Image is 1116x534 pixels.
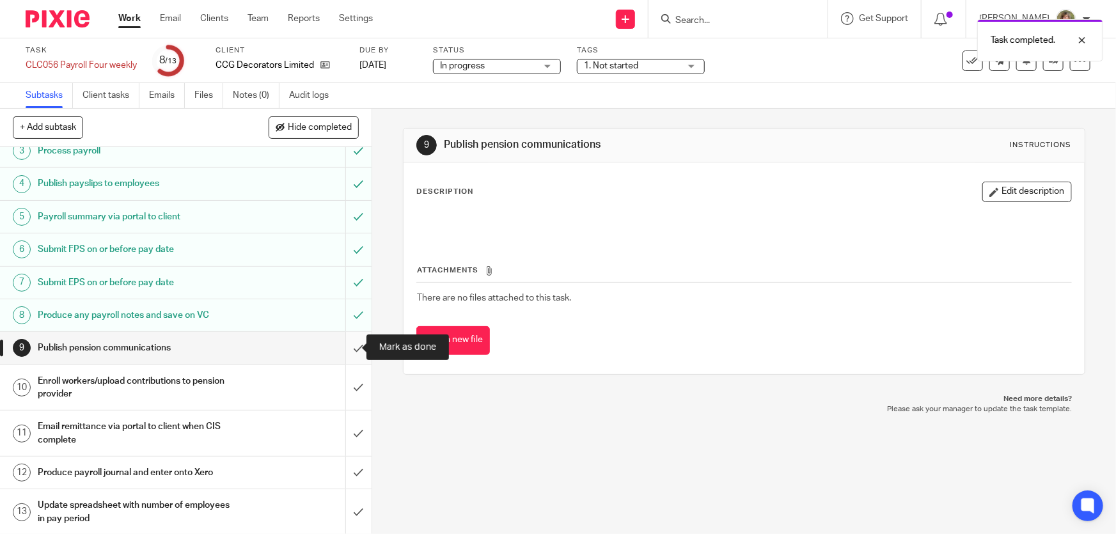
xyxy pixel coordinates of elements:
[416,135,437,155] div: 9
[38,496,234,528] h1: Update spreadsheet with number of employees in pay period
[166,58,177,65] small: /13
[38,306,234,325] h1: Produce any payroll notes and save on VC
[13,379,31,397] div: 10
[288,123,352,133] span: Hide completed
[118,12,141,25] a: Work
[359,61,386,70] span: [DATE]
[38,338,234,357] h1: Publish pension communications
[216,59,314,72] p: CCG Decorators Limited
[13,274,31,292] div: 7
[216,45,343,56] label: Client
[991,34,1055,47] p: Task completed.
[416,394,1072,404] p: Need more details?
[248,12,269,25] a: Team
[38,463,234,482] h1: Produce payroll journal and enter onto Xero
[38,207,234,226] h1: Payroll summary via portal to client
[13,240,31,258] div: 6
[38,141,234,161] h1: Process payroll
[13,142,31,160] div: 3
[200,12,228,25] a: Clients
[982,182,1072,202] button: Edit description
[26,59,137,72] div: CLC056 Payroll Four weekly
[38,174,234,193] h1: Publish payslips to employees
[13,116,83,138] button: + Add subtask
[417,267,478,274] span: Attachments
[13,208,31,226] div: 5
[194,83,223,108] a: Files
[440,61,485,70] span: In progress
[1010,140,1072,150] div: Instructions
[13,425,31,443] div: 11
[38,273,234,292] h1: Submit EPS on or before pay date
[444,138,771,152] h1: Publish pension communications
[83,83,139,108] a: Client tasks
[289,83,338,108] a: Audit logs
[26,83,73,108] a: Subtasks
[38,240,234,259] h1: Submit FPS on or before pay date
[38,372,234,404] h1: Enroll workers/upload contributions to pension provider
[339,12,373,25] a: Settings
[233,83,279,108] a: Notes (0)
[160,53,177,68] div: 8
[288,12,320,25] a: Reports
[13,306,31,324] div: 8
[584,61,638,70] span: 1. Not started
[13,339,31,357] div: 9
[416,404,1072,414] p: Please ask your manager to update the task template.
[149,83,185,108] a: Emails
[13,503,31,521] div: 13
[26,10,90,27] img: Pixie
[13,175,31,193] div: 4
[433,45,561,56] label: Status
[160,12,181,25] a: Email
[26,45,137,56] label: Task
[416,187,473,197] p: Description
[13,464,31,482] div: 12
[38,417,234,450] h1: Email remittance via portal to client when CIS complete
[359,45,417,56] label: Due by
[416,326,490,355] button: Attach new file
[1056,9,1076,29] img: High%20Res%20Andrew%20Price%20Accountants_Poppy%20Jakes%20photography-1142.jpg
[417,294,571,302] span: There are no files attached to this task.
[269,116,359,138] button: Hide completed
